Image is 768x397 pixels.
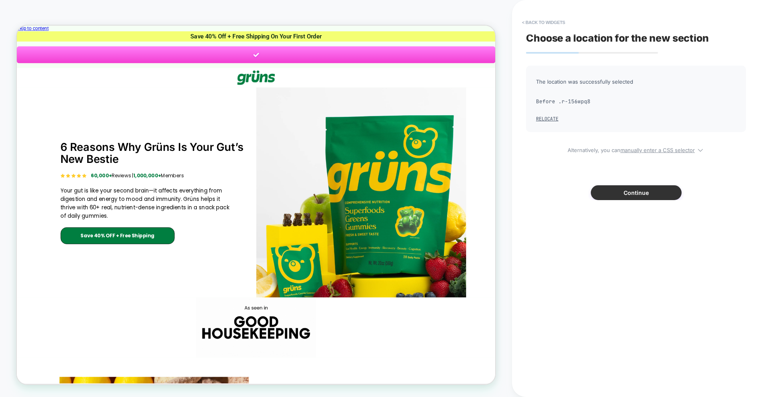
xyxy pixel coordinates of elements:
p: Your gut is like your second brain—it affects everything from digestion and energy to mood and im... [58,215,290,259]
u: manually enter a CSS selector [620,147,695,153]
button: < Back to widgets [518,16,569,29]
p: 6 Reasons Why Grüns Is Your Gut’s New Bestie [58,154,310,186]
button: Relocate [536,116,558,122]
button: Continue [591,185,682,200]
img: 2f2f159e-edfd-404d-b266-657ee6a588fa [319,82,599,363]
p: Save 40% Off + Free Shipping On Your First Order [232,10,406,19]
span: The location was successfully selected [536,76,736,88]
strong: 1,000,000+ [156,195,192,205]
p: Save 40% OFF + Free Shipping [61,275,208,285]
p: Reviews | Members [99,195,223,205]
span: Before .r-156wpq8 [536,96,736,108]
span: Choose a location for the new section [526,32,709,44]
button: Save 40% OFF + Free Shipping [58,269,210,291]
strong: 60,000+ [99,195,127,205]
img: Text logo of the word 'grüns' in green font. [294,60,344,79]
span: Alternatively, you can [526,144,746,153]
